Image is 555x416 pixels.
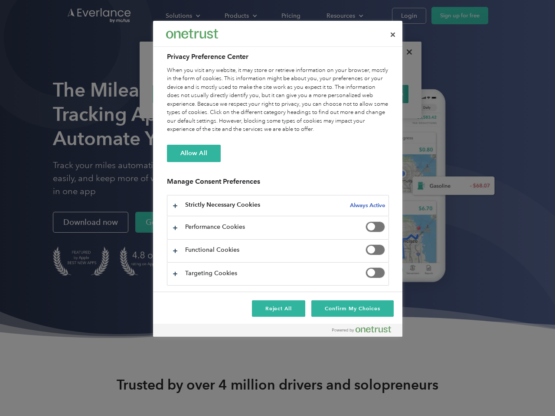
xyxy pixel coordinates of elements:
[167,177,389,191] h3: Manage Consent Preferences
[332,326,391,333] img: Powered by OneTrust Opens in a new Tab
[332,326,398,337] a: Powered by OneTrust Opens in a new Tab
[153,21,402,337] div: Privacy Preference Center
[167,145,221,162] button: Allow All
[166,29,218,38] img: Everlance
[167,52,389,62] h2: Privacy Preference Center
[252,300,306,317] button: Reject All
[166,25,218,42] div: Everlance
[311,300,393,317] button: Confirm My Choices
[383,25,402,44] button: Close
[167,66,389,134] div: When you visit any website, it may store or retrieve information on your browser, mostly in the f...
[153,21,402,337] div: Preference center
